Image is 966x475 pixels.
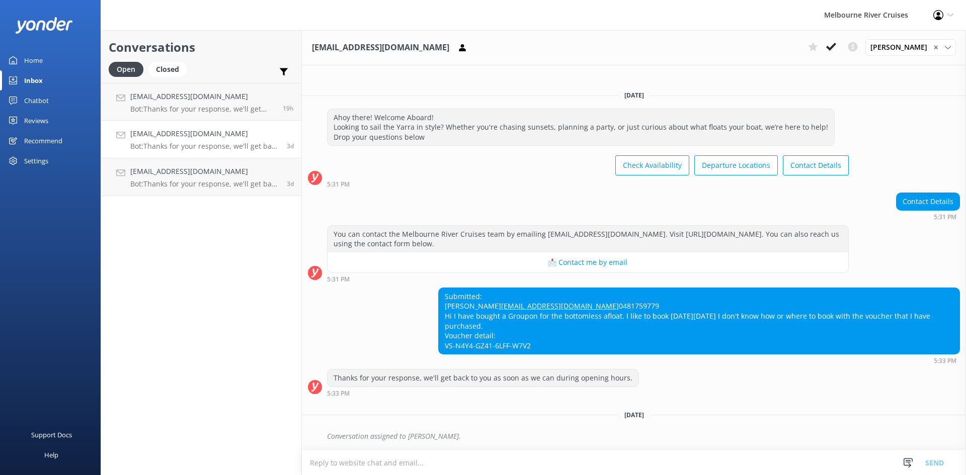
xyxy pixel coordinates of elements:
[24,151,48,171] div: Settings
[287,142,294,150] span: Oct 02 2025 05:33pm (UTC +11:00) Australia/Sydney
[15,17,73,34] img: yonder-white-logo.png
[44,445,58,465] div: Help
[101,158,301,196] a: [EMAIL_ADDRESS][DOMAIN_NAME]Bot:Thanks for your response, we'll get back to you as soon as we can...
[130,105,275,114] p: Bot: Thanks for your response, we'll get back to you as soon as we can during opening hours.
[439,288,959,354] div: Submitted: [PERSON_NAME] 0481759779 Hi I have bought a Groupon for the bottomless afloat. I like ...
[783,155,849,175] button: Contact Details
[934,214,956,220] strong: 5:31 PM
[933,43,938,52] span: ✕
[896,213,960,220] div: Oct 02 2025 05:31pm (UTC +11:00) Australia/Sydney
[870,42,933,53] span: [PERSON_NAME]
[31,425,72,445] div: Support Docs
[328,226,848,252] div: You can contact the Melbourne River Cruises team by emailing [EMAIL_ADDRESS][DOMAIN_NAME]. Visit ...
[328,369,638,387] div: Thanks for your response, we'll get back to you as soon as we can during opening hours.
[101,83,301,121] a: [EMAIL_ADDRESS][DOMAIN_NAME]Bot:Thanks for your response, we'll get back to you as soon as we can...
[328,252,848,272] button: 📩 Contact me by email
[934,358,956,364] strong: 5:33 PM
[130,91,275,102] h4: [EMAIL_ADDRESS][DOMAIN_NAME]
[130,142,279,151] p: Bot: Thanks for your response, we'll get back to you as soon as we can during opening hours.
[615,155,689,175] button: Check Availability
[148,63,192,74] a: Closed
[327,180,849,187] div: Oct 02 2025 05:31pm (UTC +11:00) Australia/Sydney
[24,90,49,111] div: Chatbot
[438,357,960,364] div: Oct 02 2025 05:33pm (UTC +11:00) Australia/Sydney
[109,38,294,57] h2: Conversations
[327,181,350,187] strong: 5:31 PM
[312,41,449,54] h3: [EMAIL_ADDRESS][DOMAIN_NAME]
[101,121,301,158] a: [EMAIL_ADDRESS][DOMAIN_NAME]Bot:Thanks for your response, we'll get back to you as soon as we can...
[327,428,960,445] div: Conversation assigned to [PERSON_NAME].
[328,109,834,146] div: Ahoy there! Welcome Aboard! Looking to sail the Yarra in style? Whether you're chasing sunsets, p...
[130,179,279,188] p: Bot: Thanks for your response, we'll get back to you as soon as we can during opening hours.
[897,193,959,210] div: Contact Details
[327,390,639,397] div: Oct 02 2025 05:33pm (UTC +11:00) Australia/Sydney
[618,411,650,419] span: [DATE]
[24,111,48,131] div: Reviews
[327,275,849,282] div: Oct 02 2025 05:31pm (UTC +11:00) Australia/Sydney
[694,155,778,175] button: Departure Locations
[130,128,279,139] h4: [EMAIL_ADDRESS][DOMAIN_NAME]
[287,179,294,188] span: Oct 02 2025 05:12pm (UTC +11:00) Australia/Sydney
[308,428,960,445] div: 2025-10-05T22:14:46.540
[109,63,148,74] a: Open
[24,131,62,151] div: Recommend
[24,70,43,90] div: Inbox
[618,91,650,100] span: [DATE]
[327,391,350,397] strong: 5:33 PM
[130,166,279,177] h4: [EMAIL_ADDRESS][DOMAIN_NAME]
[501,301,619,311] a: [EMAIL_ADDRESS][DOMAIN_NAME]
[109,62,143,77] div: Open
[865,39,956,55] div: Assign User
[24,50,43,70] div: Home
[283,104,294,113] span: Oct 05 2025 04:30pm (UTC +11:00) Australia/Sydney
[148,62,187,77] div: Closed
[327,276,350,282] strong: 5:31 PM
